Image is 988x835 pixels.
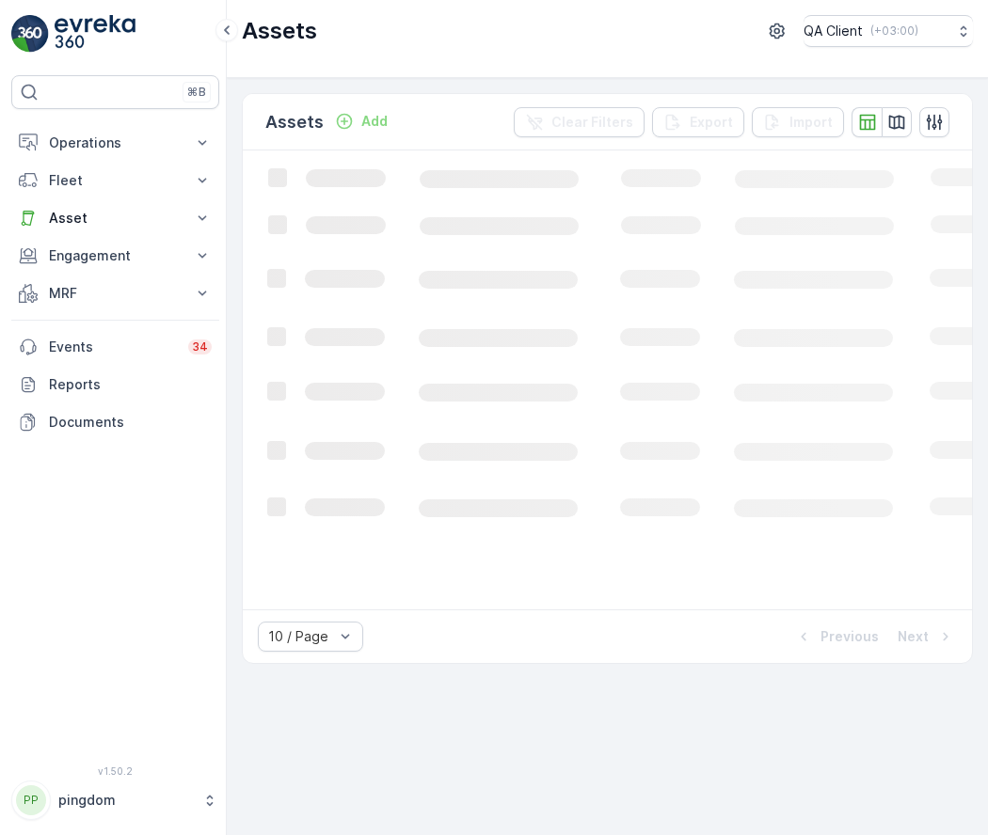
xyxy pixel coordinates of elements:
button: Fleet [11,162,219,199]
p: QA Client [804,22,863,40]
button: Add [327,110,395,133]
p: Import [789,113,833,132]
p: ( +03:00 ) [870,24,918,39]
button: Export [652,107,744,137]
button: Asset [11,199,219,237]
p: Fleet [49,171,182,190]
p: Reports [49,375,212,394]
img: logo [11,15,49,53]
p: Export [690,113,733,132]
button: Operations [11,124,219,162]
button: Clear Filters [514,107,645,137]
div: PP [16,785,46,815]
a: Events34 [11,328,219,366]
button: MRF [11,275,219,312]
p: MRF [49,284,182,303]
p: Asset [49,209,182,228]
p: pingdom [58,791,193,810]
p: Operations [49,134,182,152]
button: Previous [792,625,881,648]
a: Documents [11,403,219,441]
img: logo_light-DOdMpM7g.png [55,15,135,53]
p: Assets [242,16,317,46]
p: Next [898,627,929,646]
p: Clear Filters [551,113,633,132]
button: Next [896,625,957,648]
a: Reports [11,366,219,403]
button: PPpingdom [11,780,219,820]
button: Engagement [11,237,219,275]
span: v 1.50.2 [11,765,219,777]
p: Documents [49,413,212,432]
p: Events [49,338,177,356]
p: Engagement [49,246,182,265]
button: Import [752,107,844,137]
p: 34 [192,339,208,354]
button: QA Client(+03:00) [804,15,973,47]
p: Assets [265,109,324,135]
p: Previous [821,627,879,646]
p: Add [361,112,388,131]
p: ⌘B [187,85,206,100]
